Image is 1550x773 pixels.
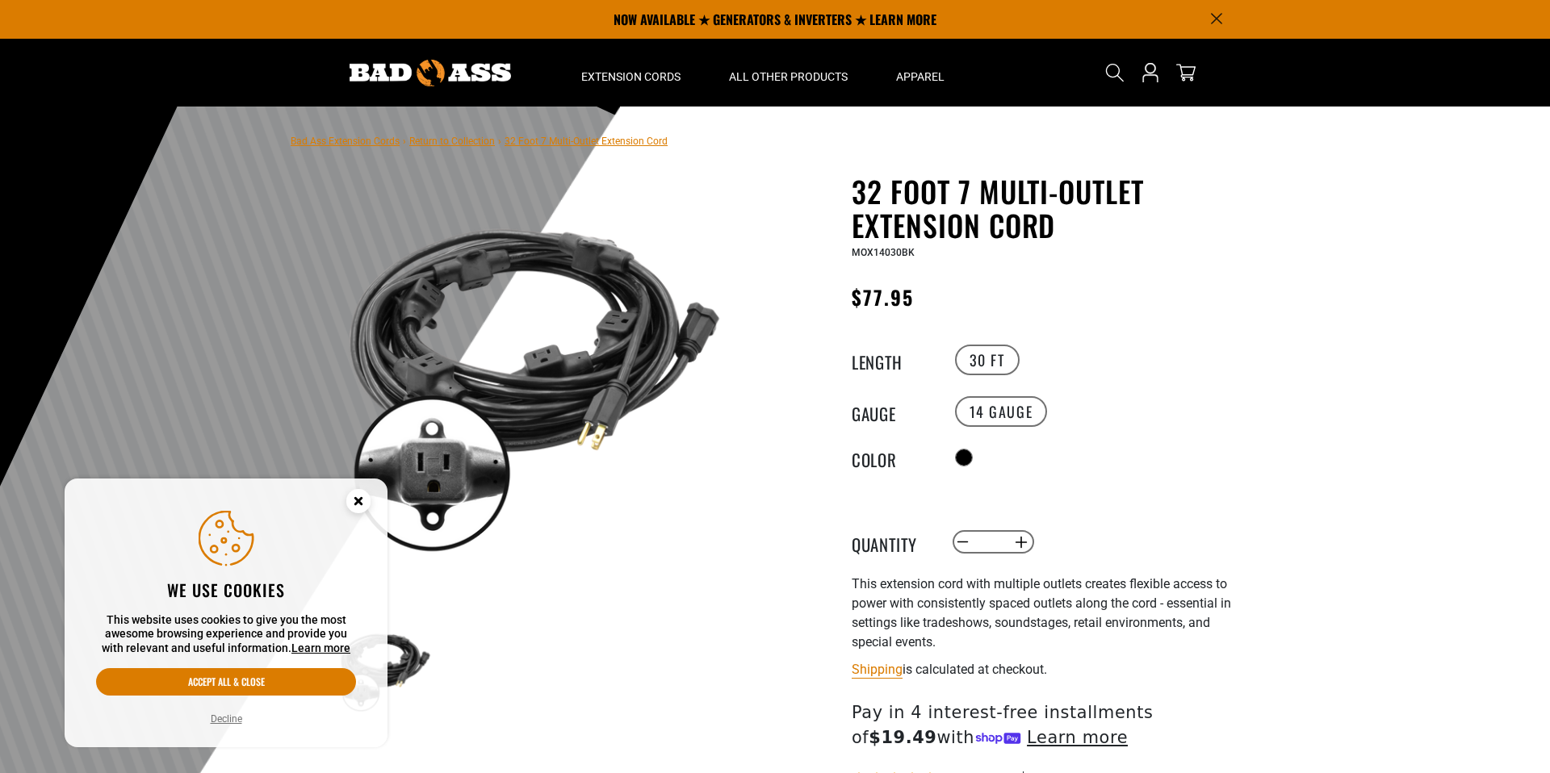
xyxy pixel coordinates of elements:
a: Learn more [291,641,350,654]
summary: Apparel [872,39,969,107]
span: $77.95 [852,282,914,311]
label: Quantity [852,532,932,553]
h1: 32 Foot 7 Multi-Outlet Extension Cord [852,174,1247,242]
nav: breadcrumbs [291,131,668,150]
span: 32 Foot 7 Multi-Outlet Extension Cord [505,136,668,147]
summary: Extension Cords [557,39,705,107]
legend: Length [852,349,932,370]
img: Bad Ass Extension Cords [350,60,511,86]
summary: Search [1102,60,1128,86]
img: black [338,178,727,566]
a: Bad Ass Extension Cords [291,136,400,147]
span: This extension cord with multiple outlets creates flexible access to power with consistently spac... [852,576,1231,650]
button: Accept all & close [96,668,356,696]
label: 14 Gauge [955,396,1048,427]
summary: All Other Products [705,39,872,107]
button: Decline [206,711,247,727]
span: MOX14030BK [852,247,915,258]
a: Return to Collection [409,136,495,147]
p: This website uses cookies to give you the most awesome browsing experience and provide you with r... [96,613,356,656]
a: Shipping [852,662,903,677]
legend: Color [852,447,932,468]
legend: Gauge [852,401,932,422]
aside: Cookie Consent [65,478,387,748]
span: Extension Cords [581,69,681,84]
span: › [498,136,501,147]
label: 30 FT [955,345,1020,375]
span: All Other Products [729,69,848,84]
span: Apparel [896,69,945,84]
span: › [403,136,406,147]
div: is calculated at checkout. [852,658,1247,680]
h2: We use cookies [96,579,356,600]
